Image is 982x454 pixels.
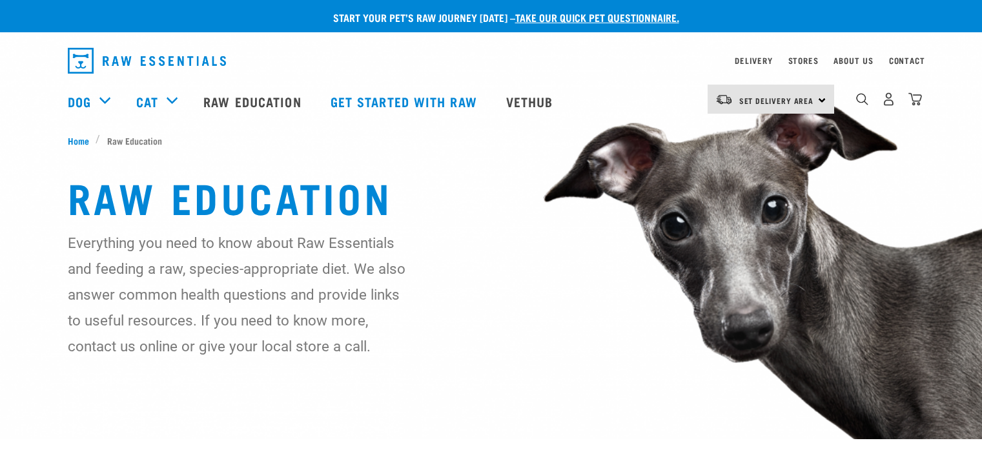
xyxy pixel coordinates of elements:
img: home-icon-1@2x.png [856,93,868,105]
span: Set Delivery Area [739,98,814,103]
span: Home [68,134,89,147]
nav: breadcrumbs [68,134,915,147]
img: user.png [882,92,895,106]
a: About Us [834,58,873,63]
h1: Raw Education [68,173,915,220]
a: Get started with Raw [318,76,493,127]
img: Raw Essentials Logo [68,48,226,74]
img: van-moving.png [715,94,733,105]
a: Raw Education [190,76,317,127]
p: Everything you need to know about Raw Essentials and feeding a raw, species-appropriate diet. We ... [68,230,407,359]
nav: dropdown navigation [57,43,925,79]
img: home-icon@2x.png [908,92,922,106]
a: Contact [889,58,925,63]
a: Vethub [493,76,569,127]
a: Delivery [735,58,772,63]
a: Stores [788,58,819,63]
a: take our quick pet questionnaire. [515,14,679,20]
a: Home [68,134,96,147]
a: Cat [136,92,158,111]
a: Dog [68,92,91,111]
